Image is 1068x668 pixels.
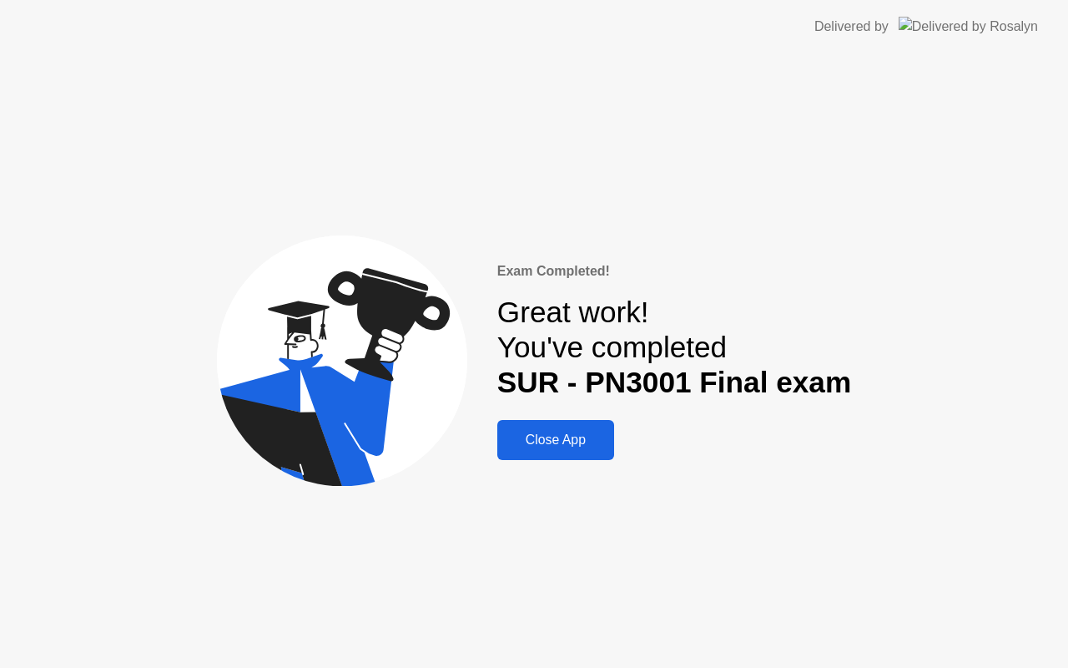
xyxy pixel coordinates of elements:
div: Close App [502,433,609,448]
button: Close App [497,420,614,460]
b: SUR - PN3001 Final exam [497,366,851,398]
div: Exam Completed! [497,261,851,281]
div: Delivered by [814,17,889,37]
img: Delivered by Rosalyn [899,17,1038,36]
div: Great work! You've completed [497,295,851,401]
